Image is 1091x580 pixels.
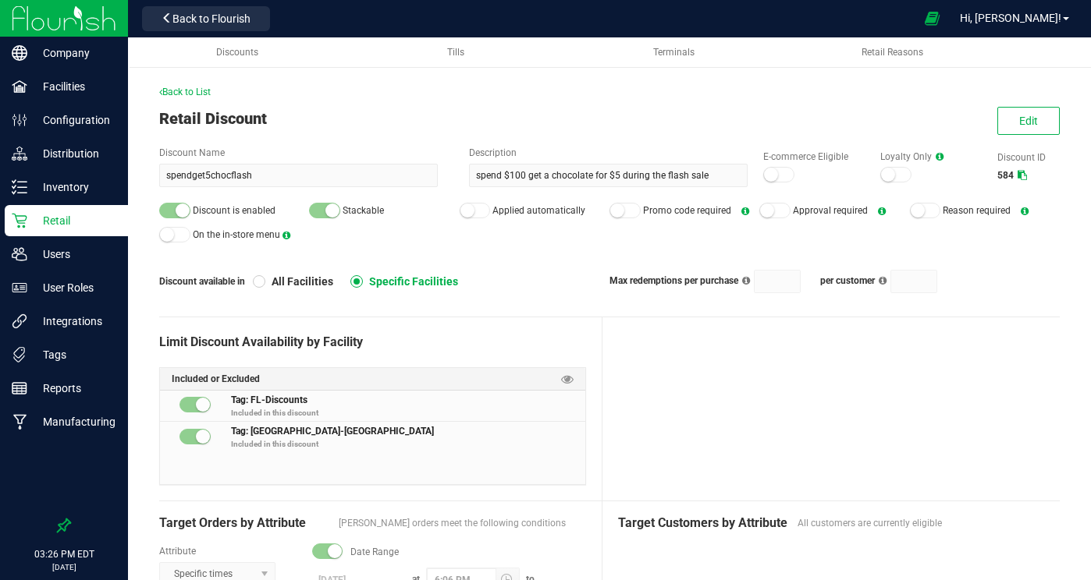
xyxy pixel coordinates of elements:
[7,561,121,573] p: [DATE]
[12,112,27,128] inline-svg: Configuration
[46,453,65,472] iframe: Resource center unread badge
[27,345,121,364] p: Tags
[231,407,585,419] p: Included in this discount
[643,205,731,216] span: Promo code required
[12,414,27,430] inline-svg: Manufacturing
[265,274,333,288] span: All Facilities
[793,205,868,216] span: Approval required
[159,146,438,160] label: Discount Name
[618,514,790,532] span: Target Customers by Attribute
[447,47,464,58] span: Tills
[12,79,27,94] inline-svg: Facilities
[159,87,211,97] span: Back to List
[12,280,27,295] inline-svg: User Roles
[159,544,297,558] label: Attribute
[343,205,384,216] span: Stackable
[12,246,27,262] inline-svg: Users
[27,77,121,96] p: Facilities
[363,274,458,288] span: Specific Facilities
[27,144,121,163] p: Distribution
[27,111,121,129] p: Configuration
[159,514,331,532] span: Target Orders by Attribute
[960,12,1061,24] span: Hi, [PERSON_NAME]!
[820,275,875,286] span: per customer
[27,312,121,331] p: Integrations
[469,146,748,160] label: Description
[880,150,982,164] label: Loyalty Only
[142,6,270,31] button: Back to Flourish
[997,107,1060,135] button: Edit
[12,45,27,61] inline-svg: Company
[27,412,121,431] p: Manufacturing
[12,313,27,329] inline-svg: Integrations
[492,205,585,216] span: Applied automatically
[12,179,27,195] inline-svg: Inventory
[159,333,586,352] div: Limit Discount Availability by Facility
[27,245,121,263] p: Users
[1019,115,1038,127] span: Edit
[997,170,1014,181] span: 584
[12,347,27,362] inline-svg: Tags
[12,213,27,228] inline-svg: Retail
[193,205,275,216] span: Discount is enabled
[160,368,585,391] div: Included or Excluded
[172,12,251,25] span: Back to Flourish
[27,379,121,398] p: Reports
[561,372,574,387] span: Preview
[997,150,1060,164] label: Discount ID
[653,47,695,58] span: Terminals
[27,178,121,196] p: Inventory
[16,455,62,502] iframe: Resource center
[27,211,121,230] p: Retail
[862,47,923,58] span: Retail Reasons
[12,146,27,161] inline-svg: Distribution
[159,274,253,288] span: Discount available in
[231,392,307,405] span: Tag: FL-Discounts
[27,278,121,297] p: User Roles
[915,3,950,34] span: Open Ecommerce Menu
[7,547,121,561] p: 03:26 PM EDT
[231,423,434,437] span: Tag: [GEOGRAPHIC_DATA]-[GEOGRAPHIC_DATA]
[339,516,586,530] span: [PERSON_NAME] orders meet the following conditions
[216,47,258,58] span: Discounts
[159,109,267,128] span: Retail Discount
[763,150,865,164] label: E-commerce Eligible
[609,275,738,286] span: Max redemptions per purchase
[798,516,1045,530] span: All customers are currently eligible
[193,229,280,240] span: On the in-store menu
[56,518,72,533] label: Pin the sidebar to full width on large screens
[350,545,399,559] span: Date Range
[27,44,121,62] p: Company
[943,205,1011,216] span: Reason required
[231,438,585,450] p: Included in this discount
[12,380,27,396] inline-svg: Reports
